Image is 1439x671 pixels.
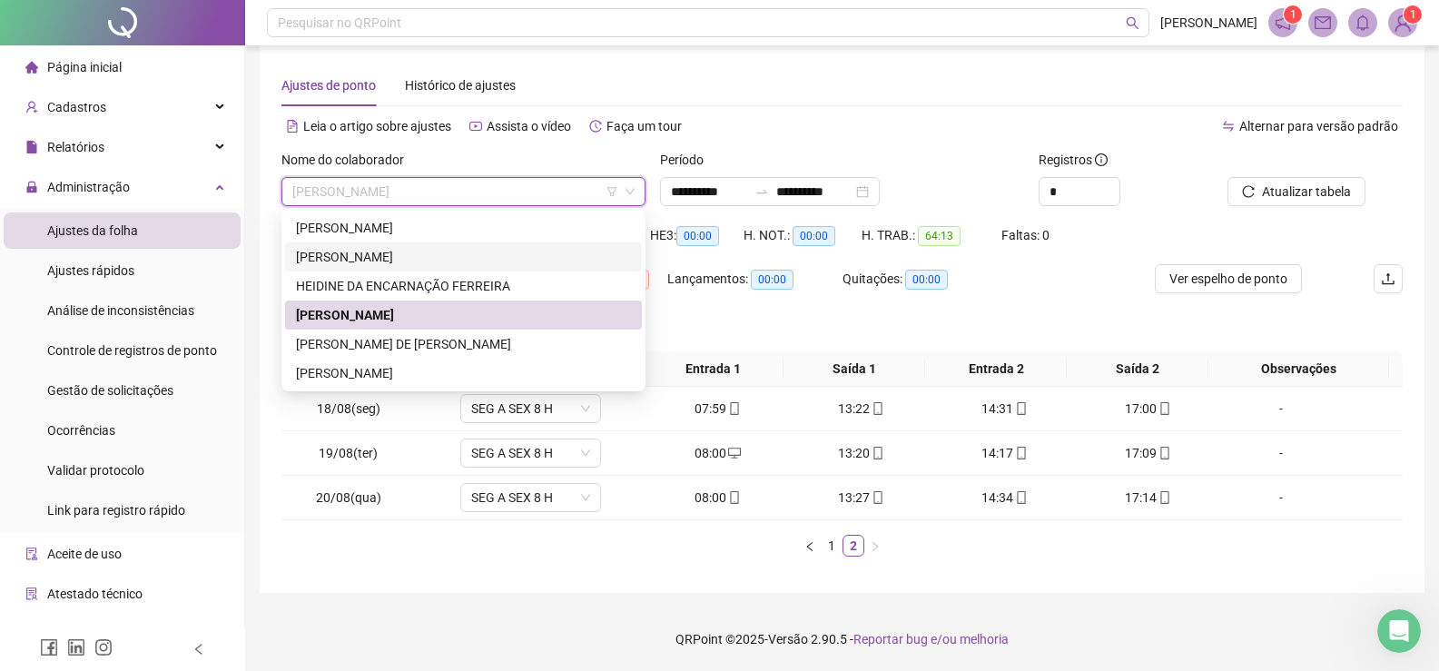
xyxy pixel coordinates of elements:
span: 00:00 [676,226,719,246]
button: left [799,535,821,557]
th: Entrada 2 [925,351,1067,387]
span: Ajustes rápidos [47,263,134,278]
span: user-add [25,101,38,113]
span: linkedin [67,638,85,656]
span: 1 [1290,8,1296,21]
span: upload [1381,271,1395,286]
span: 64:13 [918,226,961,246]
span: Validar protocolo [47,463,144,478]
div: Quitações: [843,269,982,290]
span: reload [1242,185,1255,198]
span: youtube [469,120,482,133]
span: Ocorrências [47,423,115,438]
span: Aceite de uso [47,547,122,561]
div: 07:59 [654,399,783,419]
div: 08:00 [654,443,783,463]
li: Próxima página [864,535,886,557]
span: mobile [1157,491,1171,504]
span: Gestão de solicitações [47,383,173,398]
span: Faça um tour [606,119,682,133]
span: bell [1355,15,1371,31]
span: 00:00 [793,226,835,246]
div: H. NOT.: [744,225,862,246]
span: Alternar para versão padrão [1239,119,1398,133]
span: mobile [870,491,884,504]
span: 19/08(ter) [319,446,378,460]
span: mobile [1157,447,1171,459]
div: ERICA ESTELA DOS SANTOS NICACIO [285,242,642,271]
label: Período [660,150,715,170]
span: Ver espelho de ponto [1169,269,1287,289]
span: right [870,541,881,552]
span: down [580,448,591,459]
span: down [580,492,591,503]
div: MARIA BETANIA DE SOUZA BARBOSA [285,330,642,359]
span: mobile [726,491,741,504]
span: mobile [1013,447,1028,459]
span: home [25,61,38,74]
span: mobile [1157,402,1171,415]
span: file [25,141,38,153]
span: Link para registro rápido [47,503,185,518]
div: - [1227,399,1335,419]
span: Registros [1039,150,1108,170]
span: desktop [726,447,741,459]
div: HEIDINE DA ENCARNAÇÃO FERREIRA [296,276,631,296]
span: mail [1315,15,1331,31]
span: audit [25,548,38,560]
th: Entrada 1 [642,351,784,387]
button: Ver espelho de ponto [1155,264,1302,293]
div: VICTOR MICHEL BORGES SANTOS [285,359,642,388]
li: 1 [821,535,843,557]
span: Relatórios [47,140,104,154]
span: notification [1275,15,1291,31]
span: Versão [768,632,808,646]
th: Observações [1208,351,1389,387]
a: 1 [822,536,842,556]
span: mobile [1013,491,1028,504]
div: - [1227,488,1335,508]
div: [PERSON_NAME] [296,305,631,325]
a: 2 [843,536,863,556]
div: 17:14 [1084,488,1213,508]
label: Nome do colaborador [281,150,416,170]
span: filter [606,186,617,197]
div: ADRIANA DE OLIVEIRA SILVA [285,213,642,242]
span: search [1126,16,1139,30]
span: [PERSON_NAME] [1160,13,1257,33]
span: Gerar QRCode [47,627,128,641]
span: 18/08(seg) [317,401,380,416]
span: Observações [1216,359,1382,379]
span: Cadastros [47,100,106,114]
span: Assista o vídeo [487,119,571,133]
span: Reportar bug e/ou melhoria [853,632,1009,646]
span: facebook [40,638,58,656]
span: 20/08(qua) [316,490,381,505]
div: [PERSON_NAME] [296,218,631,238]
div: HE 3: [650,225,744,246]
span: instagram [94,638,113,656]
span: mobile [1013,402,1028,415]
span: SEG A SEX 8 H [471,439,590,467]
div: 14:17 [941,443,1069,463]
span: left [192,643,205,656]
span: info-circle [1095,153,1108,166]
span: lock [25,181,38,193]
div: 13:22 [797,399,926,419]
div: [PERSON_NAME] DE [PERSON_NAME] [296,334,631,354]
button: right [864,535,886,557]
span: Administração [47,180,130,194]
span: Análise de inconsistências [47,303,194,318]
div: - [1227,443,1335,463]
span: SEG A SEX 8 H [471,395,590,422]
span: Ajustes da folha [47,223,138,238]
span: swap [1222,120,1235,133]
div: Histórico de ajustes [405,75,516,95]
span: history [589,120,602,133]
div: 14:34 [941,488,1069,508]
div: 13:20 [797,443,926,463]
div: LEONELA NOVAIS COSTA DA SILVA [285,301,642,330]
button: Atualizar tabela [1227,177,1365,206]
th: Saída 2 [1067,351,1208,387]
sup: Atualize o seu contato no menu Meus Dados [1404,5,1422,24]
